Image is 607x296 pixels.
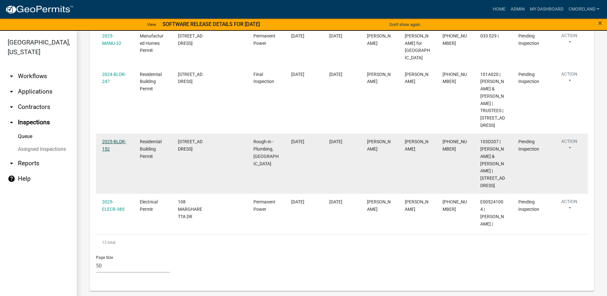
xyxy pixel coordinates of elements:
span: Manufactured Homes Permit [140,33,164,53]
span: Residential Building Permit [140,72,162,92]
span: Pending Inspection [518,33,539,46]
i: help [8,175,15,183]
div: [DATE] [329,138,355,145]
span: 108 MARGHARETTA DR [178,199,202,219]
span: × [598,19,602,28]
span: 912-876-2215 [443,33,467,46]
span: Cedrick Moreland [367,139,391,152]
button: Action [556,138,582,154]
span: Residential Building Permit [140,139,162,159]
span: 09/09/2025 [291,199,304,204]
a: View [145,19,159,30]
button: Action [556,198,582,214]
span: Permanent Power [253,199,276,212]
span: Final Inspection [253,72,274,84]
span: Michele Rivera [367,72,391,84]
a: Admin [508,3,527,15]
span: 124 ARDENNES DR [178,139,203,152]
span: Pending Inspection [518,139,539,152]
strong: SOFTWARE RELEASE DETAILS FOR [DATE] [163,21,260,27]
a: My Dashboard [527,3,566,15]
span: Pending Inspection [518,72,539,84]
span: 09/08/2025 [291,139,304,144]
span: 103D207 | DIXON OTHA & PATRICIA | 124 ARDENNES DR [480,139,505,188]
span: 09/08/2025 [291,72,304,77]
a: 2025-MANU-32 [102,33,121,46]
span: 706-473-9868 [443,199,467,212]
span: 706-474-2357 [443,139,467,152]
a: Home [490,3,508,15]
a: cmoreland [566,3,602,15]
span: 678-643-1336 [443,72,467,84]
span: E005241004 | PIPER MICHAEL | [480,199,504,226]
span: Pending Inspection [518,199,539,212]
div: [DATE] [329,32,355,40]
a: 2025-BLDR-152 [102,139,126,152]
button: Action [556,71,582,87]
span: Rough-in - Plumbing,Slab House [253,139,279,166]
div: [DATE] [329,71,355,78]
span: Ricky [405,139,428,152]
span: 033 029 | [480,33,499,38]
span: Michele Rivera [405,199,428,212]
i: arrow_drop_down [8,88,15,95]
span: Electrical Permit [140,199,158,212]
span: Terri for Hinesville Home Center [405,33,430,60]
span: 09/08/2025 [291,33,304,38]
i: arrow_drop_down [8,103,15,111]
span: Cedrick Moreland [367,33,391,46]
div: 13 total [96,234,588,251]
span: 101A020 | HILLSMAN EDGAR L JR & LORI G METOYER | TRUSTEES | 138 BRADFORD DR [480,72,505,128]
div: [DATE] [329,198,355,206]
span: Michele Rivera [367,199,391,212]
button: Close [598,19,602,27]
button: Don't show again [387,19,423,30]
a: 2025-ELECR-385 [102,199,124,212]
span: Permanent Power [253,33,276,46]
i: arrow_drop_up [8,119,15,126]
i: arrow_drop_down [8,72,15,80]
a: 2024-BLDR-247 [102,72,126,84]
span: Edgar Hillsman [405,72,428,84]
span: 138 BRADFORD DR [178,72,203,84]
button: Action [556,32,582,48]
i: arrow_drop_down [8,160,15,167]
span: 574 GLENWOOD SPRINGS RD [178,33,203,46]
